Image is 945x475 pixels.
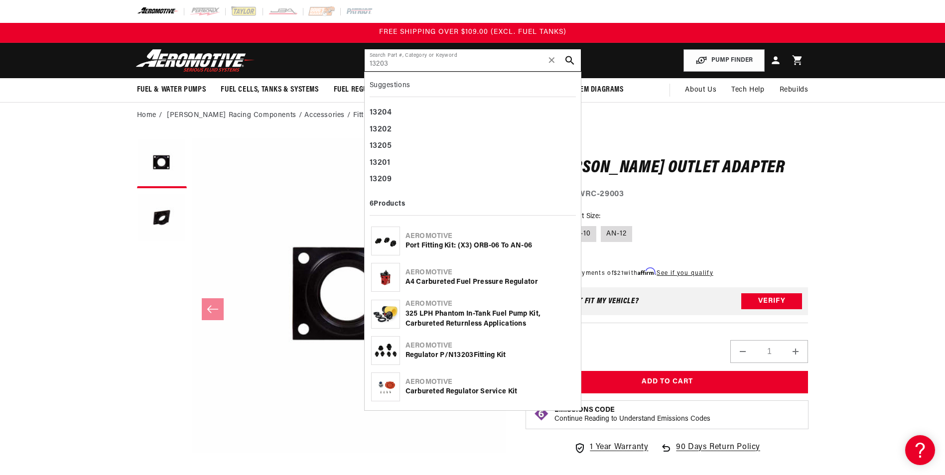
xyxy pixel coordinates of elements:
p: Continue Reading to Understand Emissions Codes [554,415,710,424]
div: Part Number: [526,188,809,201]
div: Aeromotive [405,299,574,309]
div: Aeromotive [405,232,574,241]
button: Verify [741,293,802,309]
span: FREE SHIPPING OVER $109.00 (EXCL. FUEL TANKS) [379,28,566,36]
strong: Emissions Code [554,406,615,414]
p: 4 interest-free payments of with . [526,268,713,278]
button: Slide left [202,298,224,320]
a: See if you qualify - Learn more about Affirm Financing (opens in modal) [657,270,713,276]
div: Port Fitting Kit: (X3) ORB-06 to AN-06 [405,241,574,251]
button: Load image 2 in gallery view [137,193,187,243]
div: 13204 [370,105,576,121]
nav: breadcrumbs [137,110,809,121]
span: Fuel Cells, Tanks & Systems [221,85,318,95]
span: About Us [685,86,716,94]
button: Add to Cart [526,371,809,393]
span: $21 [614,270,624,276]
div: 13201 [370,155,576,172]
span: Fuel & Water Pumps [137,85,206,95]
summary: Fuel Cells, Tanks & Systems [213,78,326,102]
strong: WRC-29003 [577,190,624,198]
img: Emissions code [534,406,549,422]
b: 13203 [454,352,473,359]
h1: Lil [PERSON_NAME] Outlet Adapter [526,160,809,176]
summary: Rebuilds [772,78,816,102]
div: 325 LPH Phantom In-Tank Fuel Pump Kit, Carbureted Returnless Applications [405,309,574,329]
li: Accessories [304,110,353,121]
span: System Diagrams [565,85,624,95]
a: Home [137,110,156,121]
span: Tech Help [731,85,764,96]
div: Aeromotive [405,341,574,351]
div: Does This part fit My vehicle? [532,297,639,305]
span: Rebuilds [780,85,809,96]
div: 13205 [370,138,576,155]
img: Port Fitting Kit: (X3) ORB-06 to AN-06 [372,232,400,251]
button: search button [559,49,581,71]
summary: Fuel & Water Pumps [130,78,214,102]
div: Aeromotive [405,377,574,387]
a: 1 Year Warranty [574,441,648,454]
summary: System Diagrams [557,78,631,102]
img: Aeromotive [133,49,258,72]
summary: Tech Help [724,78,772,102]
div: Suggestions [370,77,576,97]
button: Emissions CodeContinue Reading to Understand Emissions Codes [554,406,710,424]
div: Regulator P/N Fitting Kit [405,351,574,360]
b: 6 Products [370,200,405,208]
div: Carbureted Regulator Service Kit [405,387,574,397]
button: Load image 1 in gallery view [137,138,187,188]
summary: Fuel Regulators [326,78,400,102]
a: [PERSON_NAME] Racing Components [167,110,296,121]
span: 90 Days Return Policy [676,441,760,464]
img: 325 LPH Phantom In-Tank Fuel Pump Kit, Carbureted Returnless Applications [372,305,400,324]
div: Aeromotive [405,268,574,278]
label: AN-12 [601,226,632,242]
li: Fittings & Adapters [353,110,426,121]
button: PUMP FINDER [683,49,765,72]
div: A4 Carbureted Fuel Pressure Regulator [405,277,574,287]
span: 1 Year Warranty [590,441,648,454]
div: 13202 [370,121,576,138]
img: Carbureted Regulator Service Kit [372,378,400,397]
div: 13209 [370,171,576,188]
span: Affirm [638,268,655,275]
a: About Us [677,78,724,102]
input: Search by Part Number, Category or Keyword [365,49,581,71]
span: Fuel Regulators [334,85,392,95]
img: Regulator P/N 13203 Fitting Kit [372,342,400,360]
img: A4 Carbureted Fuel Pressure Regulator [376,263,395,291]
a: 90 Days Return Policy [660,441,760,464]
span: ✕ [547,52,556,68]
